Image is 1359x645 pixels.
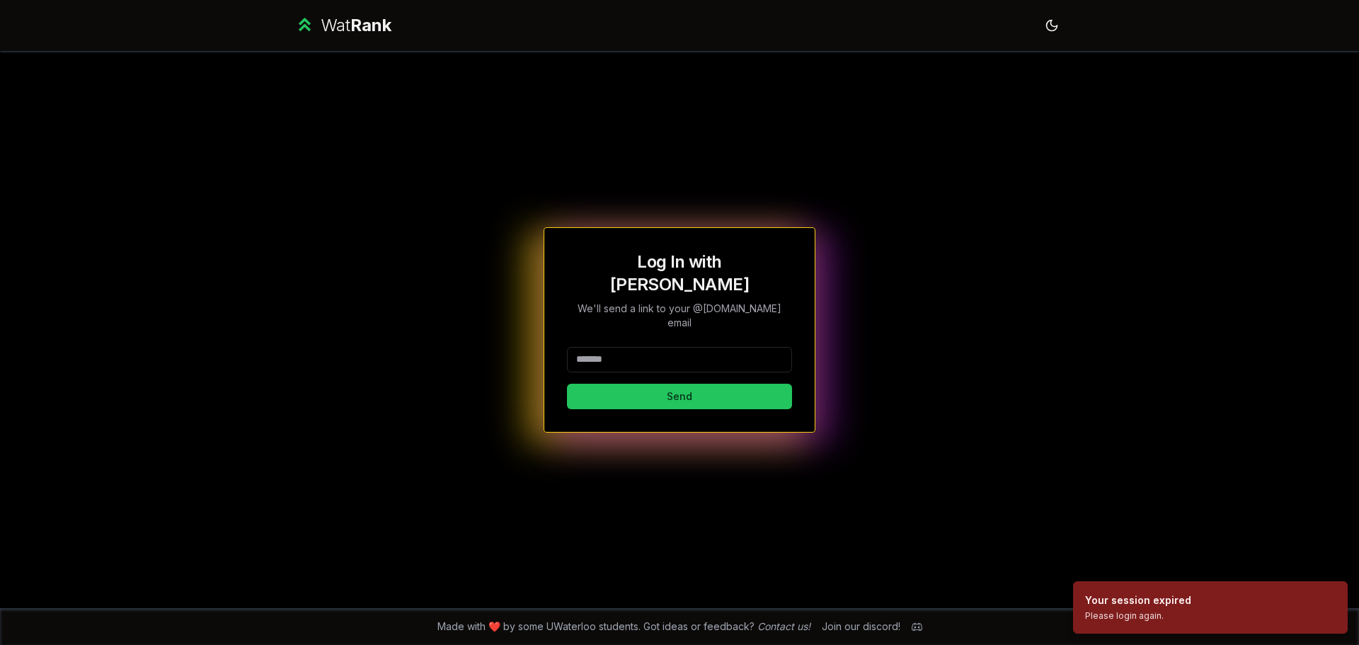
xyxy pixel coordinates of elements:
div: Your session expired [1085,593,1191,607]
span: Made with ❤️ by some UWaterloo students. Got ideas or feedback? [437,620,810,634]
div: Wat [321,14,391,37]
div: Join our discord! [822,620,900,634]
a: WatRank [294,14,391,37]
a: Contact us! [757,620,810,632]
span: Rank [350,15,391,35]
button: Send [567,384,792,409]
div: Please login again. [1085,610,1191,622]
h1: Log In with [PERSON_NAME] [567,251,792,296]
p: We'll send a link to your @[DOMAIN_NAME] email [567,302,792,330]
